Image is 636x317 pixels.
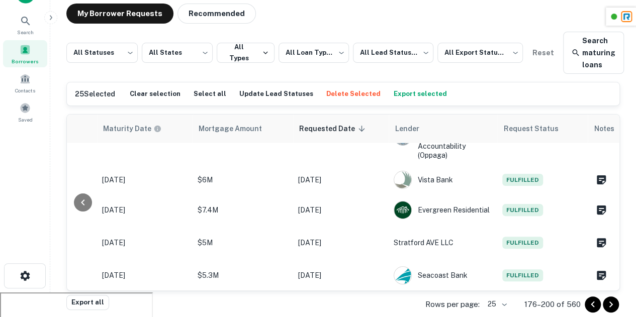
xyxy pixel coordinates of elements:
button: Create a note for this borrower request [593,172,610,187]
button: Export selected [391,86,449,101]
a: Search [3,11,47,38]
div: Evergreen Residential [394,201,492,219]
th: Notes [588,115,620,143]
p: $7.4M [198,204,288,216]
div: 25 [484,297,508,311]
span: Lender [395,123,432,135]
th: Requested Date [293,115,389,143]
div: All States [142,40,213,66]
div: Seacoast Bank [394,266,492,284]
button: Reset [527,43,559,63]
p: [DATE] [102,270,188,281]
th: Maturity dates displayed may be estimated. Please contact the lender for the most accurate maturi... [97,115,193,143]
button: Delete Selected [324,86,383,101]
button: Create a note for this borrower request [593,202,610,218]
span: Notes [594,123,614,135]
div: All Lead Statuses [353,40,433,66]
p: $5.3M [198,270,288,281]
p: 176–200 of 560 [524,298,581,310]
p: [DATE] [298,174,384,185]
h6: 25 Selected [75,88,115,99]
span: Mortgage Amount [199,123,275,135]
span: Fulfilled [502,269,543,281]
button: Update Lead Statuses [237,86,316,101]
button: All Types [217,43,275,63]
p: [DATE] [298,204,384,216]
a: Saved [3,98,47,126]
span: Borrowers [12,57,39,65]
img: picture [394,201,411,219]
button: Clear selection [127,86,183,101]
span: Request Status [503,123,571,135]
button: Export all [66,295,109,310]
span: Fulfilled [502,204,543,216]
button: Go to next page [603,296,619,312]
span: Saved [18,116,33,124]
h6: Maturity Date [103,123,151,134]
button: My Borrower Requests [66,4,173,24]
p: [DATE] [102,237,188,248]
p: Stratford AVE LLC [394,237,492,248]
a: Borrowers [3,40,47,67]
th: Lender [389,115,497,143]
p: [DATE] [102,174,188,185]
a: Contacts [3,69,47,96]
th: Request Status [497,115,588,143]
p: Rows per page: [425,298,480,310]
span: Contacts [15,86,35,94]
th: Mortgage Amount [193,115,293,143]
span: Search [17,28,34,36]
p: [DATE] [102,204,188,216]
button: Create a note for this borrower request [593,235,610,250]
p: $5M [198,237,288,248]
button: Select all [191,86,229,101]
button: Go to previous page [585,296,601,312]
p: [DATE] [298,270,384,281]
div: All Statuses [66,40,138,66]
img: picture [394,171,411,188]
img: picture [394,267,411,284]
div: Maturity dates displayed may be estimated. Please contact the lender for the most accurate maturi... [103,123,161,134]
button: Recommended [177,4,256,24]
div: All Loan Types [279,40,349,66]
p: $6M [198,174,288,185]
span: Fulfilled [502,174,543,186]
span: Maturity dates displayed may be estimated. Please contact the lender for the most accurate maturi... [103,123,174,134]
p: [DATE] [298,237,384,248]
span: Fulfilled [502,237,543,249]
span: Requested Date [299,123,368,135]
a: Search maturing loans [563,32,624,74]
iframe: Chat Widget [586,237,636,285]
div: Vista Bank [394,171,492,189]
div: All Export Statuses [437,40,523,66]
